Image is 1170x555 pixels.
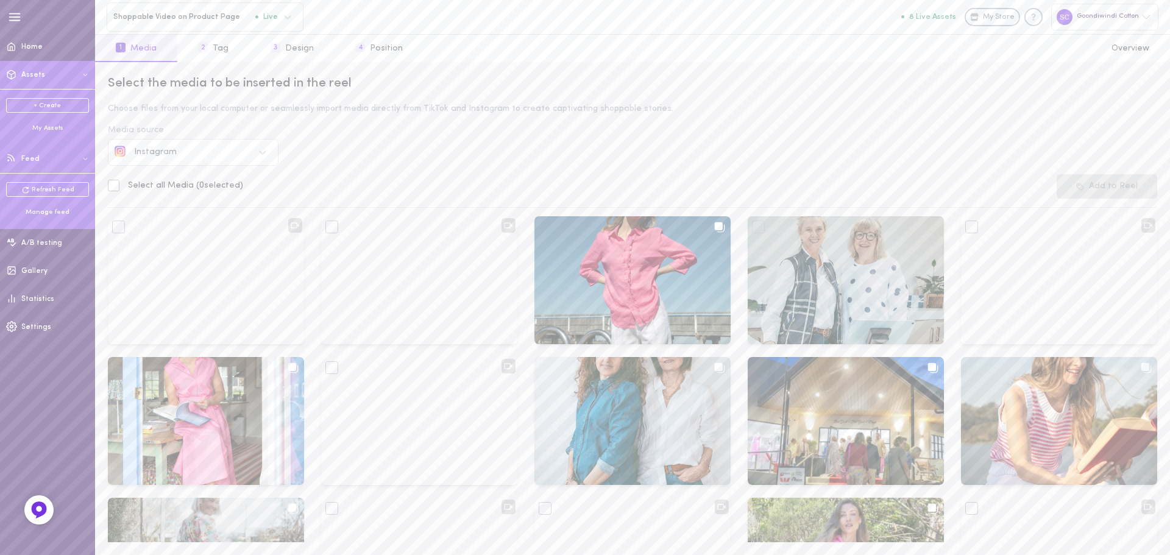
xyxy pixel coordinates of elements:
span: My Store [983,12,1015,23]
button: Add to Reel [1057,174,1157,199]
div: Choose files from your local computer or seamlessly import media directly from TikTok and Instagr... [108,105,1157,113]
span: Statistics [21,295,54,303]
div: My Assets [6,124,89,133]
span: Assets [21,71,45,79]
span: Gallery [21,267,48,275]
img: Feedback Button [30,501,48,519]
img: social [115,146,126,157]
button: 3Design [250,35,335,62]
a: + Create [6,98,89,113]
span: Shoppable Video on Product Page [113,12,255,21]
span: Select all Media ( 0 selected) [128,181,243,190]
div: Select the media to be inserted in the reel [108,75,1157,92]
span: 2 [198,43,208,52]
img: Media null [748,357,944,485]
button: 8 Live Assets [901,13,956,21]
div: Knowledge center [1024,8,1043,26]
span: Live [255,13,278,21]
a: My Store [965,8,1020,26]
button: 1Media [95,35,177,62]
span: A/B testing [21,239,62,247]
img: Media 18097871833628919 [748,216,944,344]
div: Manage feed [6,208,89,217]
span: 1 [116,43,126,52]
span: Instagram [134,147,177,157]
button: 4Position [335,35,424,62]
span: Settings [21,323,51,331]
img: Media null [961,357,1157,485]
span: Feed [21,155,40,163]
div: Goondiwindi Cotton [1051,4,1158,30]
span: 3 [271,43,280,52]
div: Media source [108,126,1157,135]
img: Media null [534,216,731,344]
a: 8 Live Assets [901,13,965,21]
button: 2Tag [177,35,249,62]
button: Overview [1091,35,1170,62]
img: Media null [108,357,304,485]
span: Home [21,43,43,51]
a: Refresh Feed [6,182,89,197]
img: Media null [534,357,731,485]
span: 4 [355,43,365,52]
